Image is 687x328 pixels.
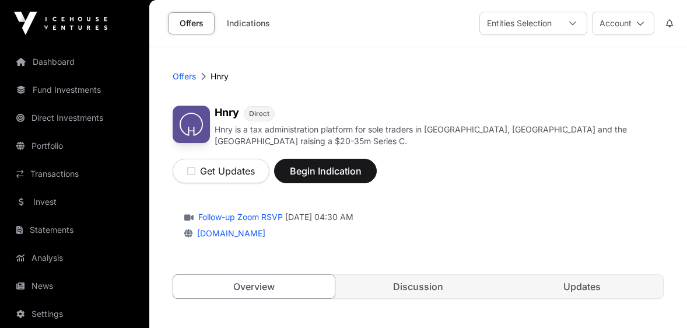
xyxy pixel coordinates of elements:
[9,133,140,159] a: Portfolio
[9,217,140,243] a: Statements
[211,71,229,82] p: Hnry
[502,275,663,298] a: Updates
[168,12,215,34] a: Offers
[480,12,559,34] div: Entities Selection
[249,109,269,118] span: Direct
[285,211,353,223] span: [DATE] 04:30 AM
[173,159,269,183] button: Get Updates
[14,12,107,35] img: Icehouse Ventures Logo
[289,164,362,178] span: Begin Indication
[9,301,140,327] a: Settings
[9,105,140,131] a: Direct Investments
[9,273,140,299] a: News
[9,245,140,271] a: Analysis
[196,211,283,223] a: Follow-up Zoom RSVP
[173,71,196,82] a: Offers
[192,228,265,238] a: [DOMAIN_NAME]
[274,170,377,182] a: Begin Indication
[173,106,210,143] img: Hnry
[274,159,377,183] button: Begin Indication
[9,49,140,75] a: Dashboard
[173,274,335,299] a: Overview
[219,12,278,34] a: Indications
[9,189,140,215] a: Invest
[592,12,654,35] button: Account
[173,275,663,298] nav: Tabs
[9,161,140,187] a: Transactions
[215,106,239,121] h1: Hnry
[215,124,664,147] p: Hnry is a tax administration platform for sole traders in [GEOGRAPHIC_DATA], [GEOGRAPHIC_DATA] an...
[337,275,499,298] a: Discussion
[9,77,140,103] a: Fund Investments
